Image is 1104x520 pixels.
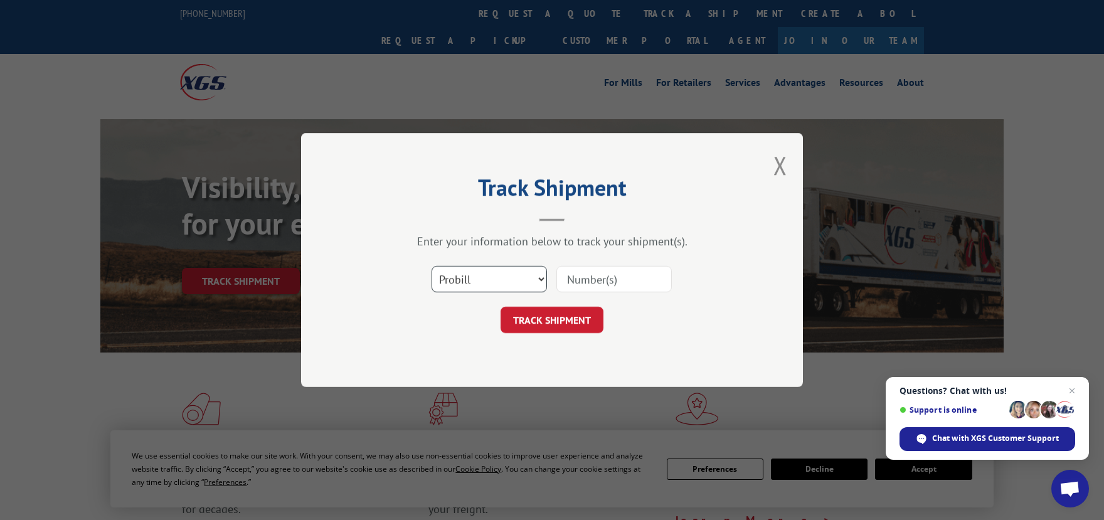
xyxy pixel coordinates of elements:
button: Close modal [773,149,787,182]
span: Close chat [1064,383,1080,398]
h2: Track Shipment [364,179,740,203]
span: Questions? Chat with us! [900,386,1075,396]
button: TRACK SHIPMENT [501,307,603,333]
span: Support is online [900,405,1005,415]
div: Open chat [1051,470,1089,507]
div: Enter your information below to track your shipment(s). [364,234,740,248]
input: Number(s) [556,266,672,292]
div: Chat with XGS Customer Support [900,427,1075,451]
span: Chat with XGS Customer Support [932,433,1059,444]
